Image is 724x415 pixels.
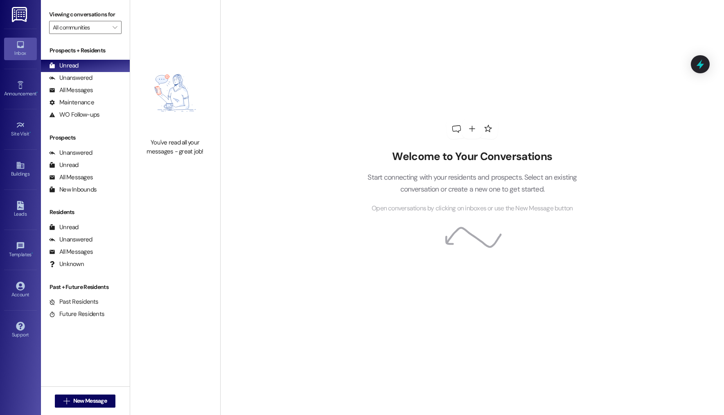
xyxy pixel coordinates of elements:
[4,118,37,140] a: Site Visit •
[49,185,97,194] div: New Inbounds
[49,86,93,95] div: All Messages
[63,398,70,404] i: 
[49,98,94,107] div: Maintenance
[139,138,211,156] div: You've read all your messages - great job!
[49,149,92,157] div: Unanswered
[139,52,211,135] img: empty-state
[4,319,37,341] a: Support
[49,260,84,268] div: Unknown
[41,133,130,142] div: Prospects
[49,223,79,232] div: Unread
[12,7,29,22] img: ResiDesk Logo
[73,397,107,405] span: New Message
[4,279,37,301] a: Account
[49,8,122,21] label: Viewing conversations for
[41,46,130,55] div: Prospects + Residents
[49,235,92,244] div: Unanswered
[4,158,37,180] a: Buildings
[4,198,37,221] a: Leads
[36,90,38,95] span: •
[49,61,79,70] div: Unread
[49,161,79,169] div: Unread
[4,239,37,261] a: Templates •
[355,171,589,195] p: Start connecting with your residents and prospects. Select an existing conversation or create a n...
[49,173,93,182] div: All Messages
[29,130,31,135] span: •
[372,203,573,214] span: Open conversations by clicking on inboxes or use the New Message button
[53,21,108,34] input: All communities
[41,208,130,217] div: Residents
[4,38,37,60] a: Inbox
[41,283,130,291] div: Past + Future Residents
[113,24,117,31] i: 
[355,150,589,163] h2: Welcome to Your Conversations
[49,298,99,306] div: Past Residents
[49,74,92,82] div: Unanswered
[49,248,93,256] div: All Messages
[55,395,115,408] button: New Message
[32,250,33,256] span: •
[49,310,104,318] div: Future Residents
[49,111,99,119] div: WO Follow-ups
